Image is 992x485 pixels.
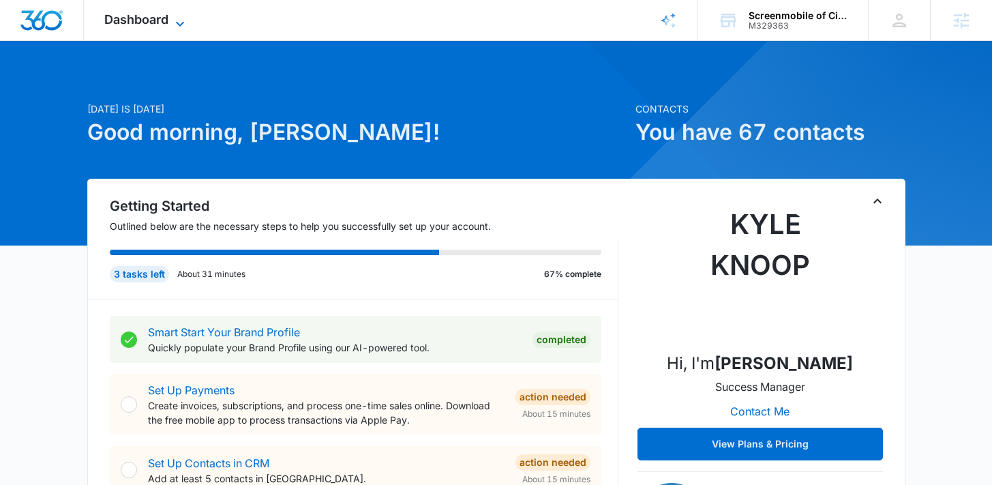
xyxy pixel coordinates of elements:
[515,389,590,405] div: Action Needed
[148,398,505,427] p: Create invoices, subscriptions, and process one-time sales online. Download the free mobile app t...
[749,21,848,31] div: account id
[148,340,522,355] p: Quickly populate your Brand Profile using our AI-powered tool.
[522,408,590,420] span: About 15 minutes
[110,266,169,282] div: 3 tasks left
[87,116,627,149] h1: Good morning, [PERSON_NAME]!
[148,325,300,339] a: Smart Start Your Brand Profile
[515,454,590,471] div: Action Needed
[148,383,235,397] a: Set Up Payments
[532,332,590,348] div: Completed
[110,196,618,216] h2: Getting Started
[637,428,883,460] button: View Plans & Pricing
[110,219,618,233] p: Outlined below are the necessary steps to help you successfully set up your account.
[667,351,853,376] p: Hi, I'm
[104,12,168,27] span: Dashboard
[635,116,905,149] h1: You have 67 contacts
[148,456,269,470] a: Set Up Contacts in CRM
[717,395,803,428] button: Contact Me
[715,379,805,395] p: Success Manager
[635,102,905,116] p: Contacts
[692,204,828,340] img: Kyle Knoop
[544,268,601,280] p: 67% complete
[87,102,627,116] p: [DATE] is [DATE]
[715,353,853,373] strong: [PERSON_NAME]
[749,10,848,21] div: account name
[177,268,245,280] p: About 31 minutes
[869,193,886,209] button: Toggle Collapse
